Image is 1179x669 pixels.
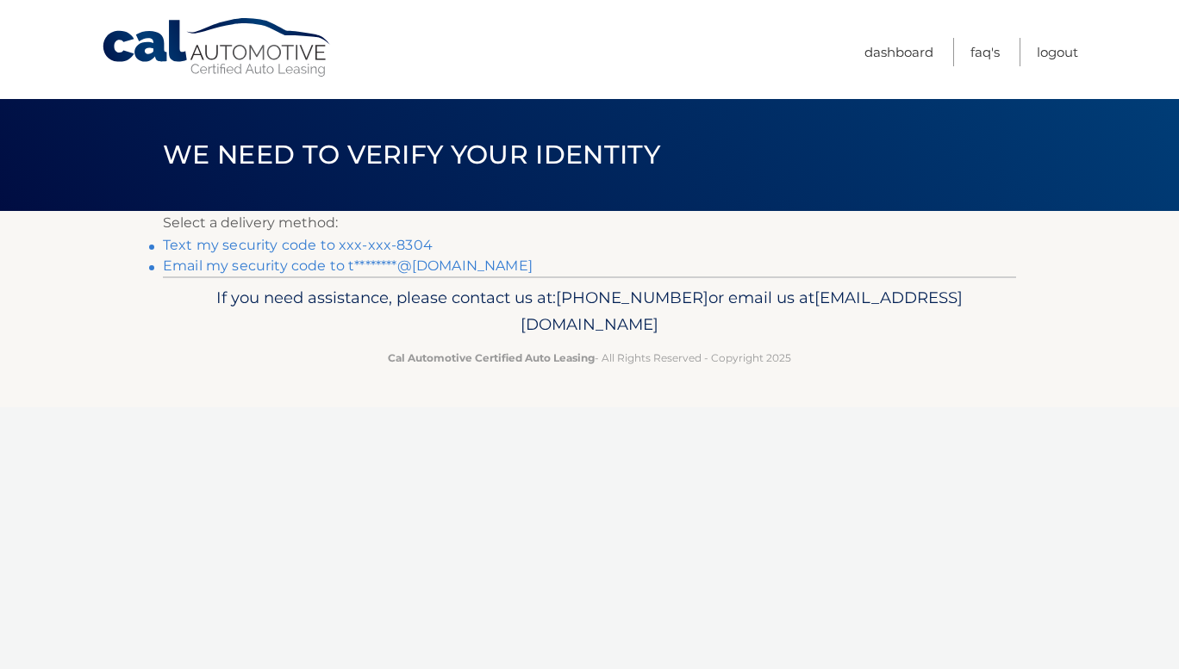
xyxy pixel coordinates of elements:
a: Cal Automotive [101,17,334,78]
a: FAQ's [970,38,1000,66]
p: Select a delivery method: [163,211,1016,235]
a: Logout [1037,38,1078,66]
span: [PHONE_NUMBER] [556,288,708,307]
p: - All Rights Reserved - Copyright 2025 [174,349,1005,367]
span: We need to verify your identity [163,139,660,170]
p: If you need assistance, please contact us at: or email us at [174,284,1005,339]
a: Email my security code to t********@[DOMAIN_NAME] [163,257,533,274]
strong: Cal Automotive Certified Auto Leasing [388,351,595,364]
a: Text my security code to xxx-xxx-8304 [163,237,433,253]
a: Dashboard [864,38,933,66]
